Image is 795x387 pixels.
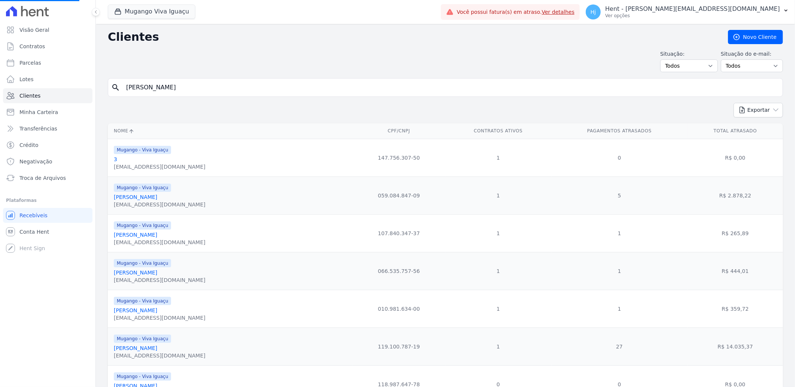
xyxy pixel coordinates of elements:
[114,259,171,267] span: Mugango - Viva Iguaçu
[3,39,92,54] a: Contratos
[19,43,45,50] span: Contratos
[445,290,551,328] td: 1
[3,154,92,169] a: Negativação
[688,176,783,214] td: R$ 2.878,22
[3,55,92,70] a: Parcelas
[728,30,783,44] a: Novo Cliente
[6,196,89,205] div: Plataformas
[3,224,92,239] a: Conta Hent
[3,72,92,87] a: Lotes
[19,141,39,149] span: Crédito
[734,103,783,117] button: Exportar
[114,184,171,192] span: Mugango - Viva Iguaçu
[445,176,551,214] td: 1
[19,158,52,165] span: Negativação
[605,5,780,13] p: Hent - [PERSON_NAME][EMAIL_ADDRESS][DOMAIN_NAME]
[108,4,195,19] button: Mugango Viva Iguaçu
[551,214,688,252] td: 1
[114,352,205,359] div: [EMAIL_ADDRESS][DOMAIN_NAME]
[445,123,551,139] th: Contratos Ativos
[353,252,445,290] td: 066.535.757-56
[19,92,40,99] span: Clientes
[19,59,41,67] span: Parcelas
[114,232,157,238] a: [PERSON_NAME]
[3,171,92,185] a: Troca de Arquivos
[688,123,783,139] th: Total Atrasado
[551,176,688,214] td: 5
[3,138,92,153] a: Crédito
[542,9,575,15] a: Ver detalhes
[353,290,445,328] td: 010.981.634-00
[114,221,171,230] span: Mugango - Viva Iguaçu
[114,239,205,246] div: [EMAIL_ADDRESS][DOMAIN_NAME]
[114,307,157,313] a: [PERSON_NAME]
[108,30,716,44] h2: Clientes
[551,123,688,139] th: Pagamentos Atrasados
[114,163,205,171] div: [EMAIL_ADDRESS][DOMAIN_NAME]
[122,80,780,95] input: Buscar por nome, CPF ou e-mail
[551,139,688,176] td: 0
[114,314,205,322] div: [EMAIL_ADDRESS][DOMAIN_NAME]
[19,26,49,34] span: Visão Geral
[3,208,92,223] a: Recebíveis
[114,345,157,351] a: [PERSON_NAME]
[19,212,48,219] span: Recebíveis
[353,328,445,365] td: 119.100.787-19
[19,228,49,236] span: Conta Hent
[721,50,783,58] label: Situação do e-mail:
[114,201,205,208] div: [EMAIL_ADDRESS][DOMAIN_NAME]
[660,50,718,58] label: Situação:
[551,252,688,290] td: 1
[114,372,171,381] span: Mugango - Viva Iguaçu
[445,328,551,365] td: 1
[353,214,445,252] td: 107.840.347-37
[114,156,117,162] a: 3
[114,194,157,200] a: [PERSON_NAME]
[688,214,783,252] td: R$ 265,89
[19,125,57,132] span: Transferências
[688,328,783,365] td: R$ 14.035,37
[114,297,171,305] span: Mugango - Viva Iguaçu
[551,328,688,365] td: 27
[3,22,92,37] a: Visão Geral
[445,252,551,290] td: 1
[445,214,551,252] td: 1
[114,276,205,284] div: [EMAIL_ADDRESS][DOMAIN_NAME]
[445,139,551,176] td: 1
[353,123,445,139] th: CPF/CNPJ
[114,146,171,154] span: Mugango - Viva Iguaçu
[108,123,353,139] th: Nome
[3,121,92,136] a: Transferências
[19,108,58,116] span: Minha Carteira
[591,9,596,15] span: Hj
[19,174,66,182] span: Troca de Arquivos
[3,105,92,120] a: Minha Carteira
[19,76,34,83] span: Lotes
[111,83,120,92] i: search
[457,8,575,16] span: Você possui fatura(s) em atraso.
[114,335,171,343] span: Mugango - Viva Iguaçu
[580,1,795,22] button: Hj Hent - [PERSON_NAME][EMAIL_ADDRESS][DOMAIN_NAME] Ver opções
[551,290,688,328] td: 1
[114,270,157,276] a: [PERSON_NAME]
[605,13,780,19] p: Ver opções
[688,290,783,328] td: R$ 359,72
[353,139,445,176] td: 147.756.307-50
[688,252,783,290] td: R$ 444,01
[688,139,783,176] td: R$ 0,00
[3,88,92,103] a: Clientes
[353,176,445,214] td: 059.084.847-09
